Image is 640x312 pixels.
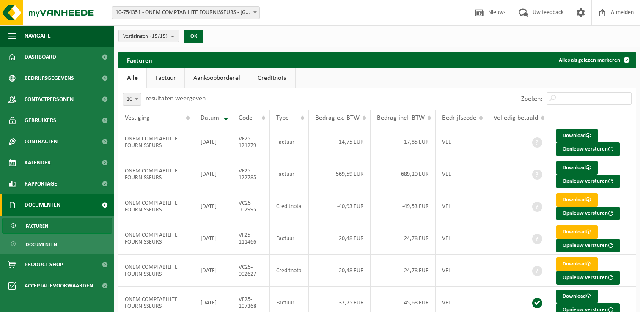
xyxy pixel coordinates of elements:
td: -40,93 EUR [309,190,371,222]
span: Documenten [26,236,57,252]
td: VEL [436,126,487,158]
td: VF25-121279 [232,126,270,158]
label: Zoeken: [521,96,542,102]
span: Facturen [26,218,48,234]
td: 569,59 EUR [309,158,371,190]
span: Contactpersonen [25,89,74,110]
a: Download [556,193,598,207]
button: Opnieuw versturen [556,175,620,188]
span: Volledig betaald [494,115,538,121]
td: [DATE] [194,126,232,158]
a: Aankoopborderel [185,68,249,88]
td: 24,78 EUR [371,222,436,255]
span: Rapportage [25,173,57,194]
a: Facturen [2,218,112,234]
a: Alle [118,68,146,88]
span: Bedrijfscode [442,115,476,121]
td: Factuur [270,222,308,255]
span: Vestiging [125,115,150,121]
td: VEL [436,222,487,255]
span: Gebruikers [25,110,56,131]
td: VF25-111466 [232,222,270,255]
a: Documenten [2,236,112,252]
span: Vestigingen [123,30,168,43]
td: 14,75 EUR [309,126,371,158]
span: Navigatie [25,25,51,47]
button: OK [184,30,203,43]
span: Kalender [25,152,51,173]
span: Documenten [25,194,60,216]
td: Creditnota [270,255,308,287]
span: Code [239,115,253,121]
td: Factuur [270,126,308,158]
a: Download [556,225,598,239]
span: Bedrag ex. BTW [315,115,360,121]
a: Creditnota [249,68,295,88]
td: ONEM COMPTABILITE FOURNISSEURS [118,255,194,287]
button: Alles als gelezen markeren [552,52,635,68]
td: [DATE] [194,190,232,222]
td: VEL [436,158,487,190]
span: 10-754351 - ONEM COMPTABILITE FOURNISSEURS - BRUXELLES [112,7,259,19]
button: Vestigingen(15/15) [118,30,179,42]
td: VEL [436,190,487,222]
count: (15/15) [150,33,168,39]
td: 689,20 EUR [371,158,436,190]
button: Opnieuw versturen [556,142,620,156]
td: VC25-002627 [232,255,270,287]
td: [DATE] [194,255,232,287]
button: Opnieuw versturen [556,239,620,252]
td: -49,53 EUR [371,190,436,222]
td: 20,48 EUR [309,222,371,255]
td: VEL [436,255,487,287]
h2: Facturen [118,52,161,68]
td: [DATE] [194,222,232,255]
button: Opnieuw versturen [556,207,620,220]
td: -20,48 EUR [309,255,371,287]
span: Datum [201,115,219,121]
td: Factuur [270,158,308,190]
a: Download [556,129,598,142]
td: ONEM COMPTABILITE FOURNISSEURS [118,126,194,158]
button: Opnieuw versturen [556,271,620,285]
span: Type [276,115,289,121]
td: Creditnota [270,190,308,222]
td: 17,85 EUR [371,126,436,158]
span: 10 [123,93,141,105]
a: Factuur [147,68,184,88]
span: Contracten [25,131,58,152]
td: ONEM COMPTABILITE FOURNISSEURS [118,190,194,222]
td: ONEM COMPTABILITE FOURNISSEURS [118,158,194,190]
span: 10-754351 - ONEM COMPTABILITE FOURNISSEURS - BRUXELLES [112,6,260,19]
span: Acceptatievoorwaarden [25,275,93,296]
td: ONEM COMPTABILITE FOURNISSEURS [118,222,194,255]
a: Download [556,257,598,271]
td: -24,78 EUR [371,255,436,287]
a: Download [556,290,598,303]
a: Download [556,161,598,175]
td: VF25-122785 [232,158,270,190]
td: VC25-002995 [232,190,270,222]
td: [DATE] [194,158,232,190]
span: Bedrijfsgegevens [25,68,74,89]
span: Dashboard [25,47,56,68]
span: Bedrag incl. BTW [377,115,425,121]
label: resultaten weergeven [146,95,206,102]
span: 10 [123,93,141,106]
span: Product Shop [25,254,63,275]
